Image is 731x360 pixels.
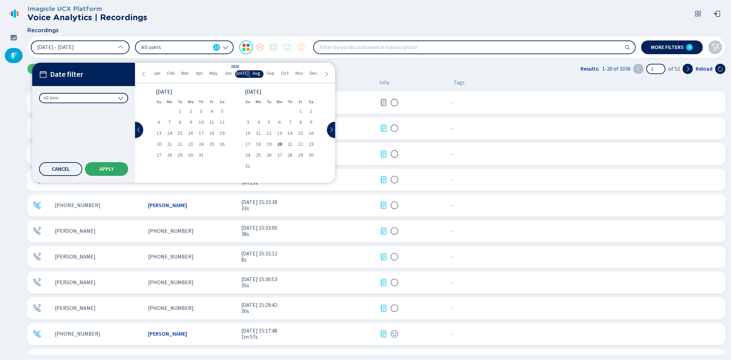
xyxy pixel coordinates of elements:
[157,131,161,136] span: 13
[198,99,204,104] abbr: Thursday
[188,131,193,136] span: 16
[602,66,631,72] span: 1-20 of 1036
[264,118,275,127] div: Tue Aug 05 2025
[158,120,160,125] span: 6
[295,140,306,149] div: Fri Aug 22 2025
[390,98,399,107] div: Sentiment analysis in progress...
[209,131,214,136] span: 18
[256,131,261,136] span: 11
[451,254,453,260] span: No tags assigned
[379,227,388,235] svg: journal-text
[256,142,261,147] span: 18
[683,64,693,74] button: Next page
[33,176,41,184] svg: telephone-inbound
[379,278,388,287] div: Transcription available
[188,99,194,104] abbr: Wednesday
[141,44,210,51] span: All users
[175,151,185,160] div: Tue Jul 29 2025
[379,227,388,235] div: Transcription available
[5,30,23,45] div: Dashboard
[390,304,399,312] svg: icon-emoji-silent
[175,140,185,149] div: Tue Jul 22 2025
[715,64,726,74] button: Reload the current page
[379,201,388,209] svg: journal-text
[206,107,217,116] div: Fri Jul 04 2025
[379,201,388,209] div: Transcription available
[453,80,465,86] span: Tags
[185,140,196,149] div: Wed Jul 23 2025
[164,151,175,160] div: Mon Jul 28 2025
[185,129,196,138] div: Wed Jul 16 2025
[379,253,388,261] div: Transcription available
[285,151,295,160] div: Thu Aug 28 2025
[668,66,680,72] span: of 52
[390,278,399,287] div: Sentiment analysis in progress...
[188,142,193,147] span: 23
[379,150,388,158] svg: journal-text
[154,129,164,138] div: Sun Jul 13 2025
[156,89,225,94] div: [DATE]
[175,118,185,127] div: Tue Jul 08 2025
[285,140,295,149] div: Thu Aug 21 2025
[210,99,214,104] abbr: Friday
[220,131,225,136] span: 19
[247,120,249,125] span: 3
[274,118,285,127] div: Wed Aug 06 2025
[274,151,285,160] div: Wed Aug 27 2025
[379,124,388,132] div: Transcription available
[214,44,219,51] span: 15
[33,330,41,338] div: Incoming call
[190,120,192,125] span: 9
[390,330,399,338] div: Neutral sentiment
[309,142,314,147] span: 23
[154,151,164,160] div: Sun Jul 27 2025
[179,120,181,125] span: 8
[379,176,388,184] div: Transcription available
[188,153,193,158] span: 30
[390,124,399,132] div: Sentiment analysis in progress...
[223,45,228,50] svg: chevron-down
[118,45,123,50] svg: chevron-up
[390,176,399,184] div: Sentiment analysis in progress...
[379,98,388,107] svg: journal-text
[295,71,303,76] span: Nov
[33,201,41,209] div: Incoming call
[33,330,41,338] svg: telephone-inbound
[153,71,160,76] span: Jan
[267,99,271,104] abbr: Tuesday
[277,142,282,147] span: 20
[300,120,302,125] span: 8
[300,109,302,114] span: 1
[306,118,317,127] div: Sat Aug 09 2025
[196,107,207,116] div: Thu Jul 03 2025
[175,107,185,116] div: Tue Jul 01 2025
[295,129,306,138] div: Fri Aug 15 2025
[245,153,250,158] span: 24
[289,120,291,125] span: 7
[50,70,83,79] span: Date filter
[390,330,399,338] svg: icon-emoji-neutral
[220,99,225,104] abbr: Saturday
[714,10,721,17] svg: box-arrow-left
[196,118,207,127] div: Thu Jul 10 2025
[118,95,123,101] svg: chevron-down
[267,71,275,76] span: Sep
[206,118,217,127] div: Fri Jul 11 2025
[164,129,175,138] div: Mon Jul 14 2025
[390,124,399,132] svg: icon-emoji-silent
[210,71,218,76] span: May
[267,131,271,136] span: 12
[295,118,306,127] div: Fri Aug 08 2025
[199,120,204,125] span: 10
[27,5,147,13] h3: Imagicle UCX Platform
[379,176,388,184] svg: journal-text
[33,201,41,209] svg: telephone-inbound
[288,142,293,147] span: 21
[185,151,196,160] div: Wed Jul 30 2025
[379,150,388,158] div: Transcription available
[85,162,128,176] button: Apply
[210,109,213,114] span: 4
[390,278,399,287] svg: icon-emoji-silent
[267,153,271,158] span: 26
[31,40,130,54] button: [DATE] - [DATE]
